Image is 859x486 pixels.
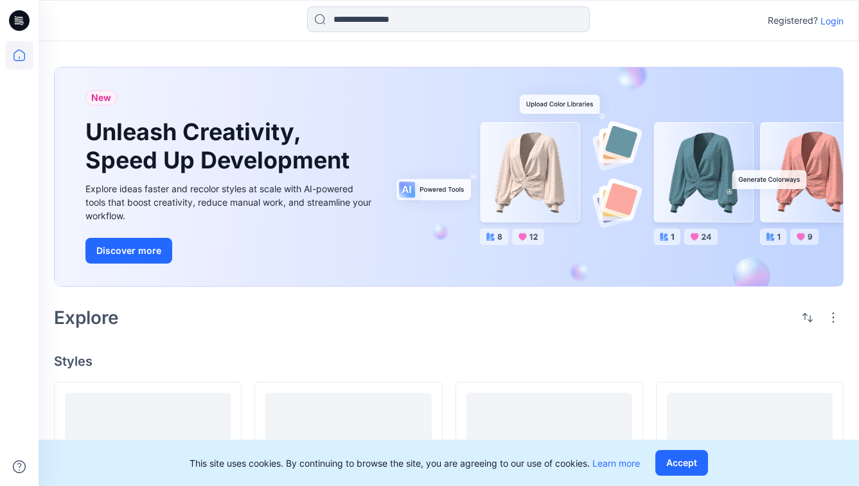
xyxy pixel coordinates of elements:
button: Accept [655,450,708,476]
h1: Unleash Creativity, Speed Up Development [85,118,355,174]
span: New [91,90,111,105]
p: This site uses cookies. By continuing to browse the site, you are agreeing to our use of cookies. [190,456,640,470]
h4: Styles [54,354,844,369]
p: Login [820,14,844,28]
a: Learn more [592,458,640,469]
h2: Explore [54,307,119,328]
a: Discover more [85,238,375,264]
div: Explore ideas faster and recolor styles at scale with AI-powered tools that boost creativity, red... [85,182,375,222]
p: Registered? [768,13,818,28]
button: Discover more [85,238,172,264]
